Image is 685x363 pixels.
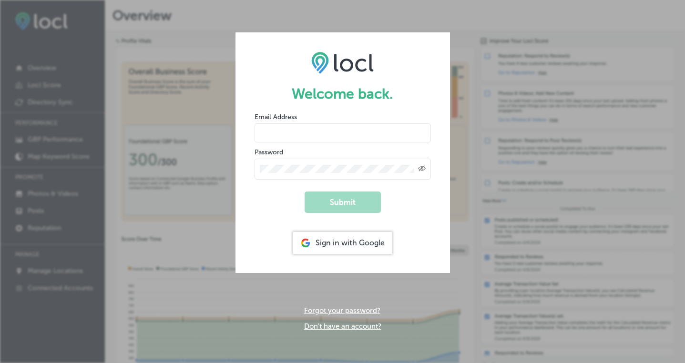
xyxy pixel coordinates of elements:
label: Email Address [255,113,297,121]
h1: Welcome back. [255,85,431,102]
div: Sign in with Google [293,232,392,254]
a: Don't have an account? [304,322,381,331]
a: Forgot your password? [304,306,380,315]
img: LOCL logo [311,51,374,73]
button: Submit [305,192,381,213]
label: Password [255,148,283,156]
span: Toggle password visibility [418,165,426,173]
